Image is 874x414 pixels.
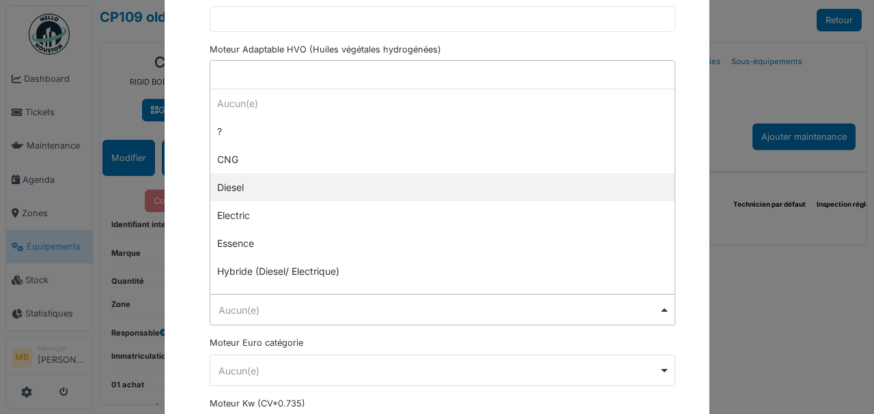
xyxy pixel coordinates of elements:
[210,257,675,285] div: Hybride (Diesel/ Electrique)
[218,303,659,317] div: Aucun(e)
[218,364,659,378] div: Aucun(e)
[210,201,675,229] div: Electric
[210,336,303,349] label: Moteur Euro catégorie
[210,397,305,410] label: Moteur Kw (CV*0.735)
[210,229,675,257] div: Essence
[210,61,675,89] input: Aucun(e)
[210,173,675,201] div: Diesel
[210,43,441,56] label: Moteur Adaptable HVO (Huiles végétales hydrogénées)
[210,89,675,117] div: Aucun(e)
[210,145,675,173] div: CNG
[210,285,675,313] div: Hybride (Essence/Electrique)
[210,117,675,145] div: ?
